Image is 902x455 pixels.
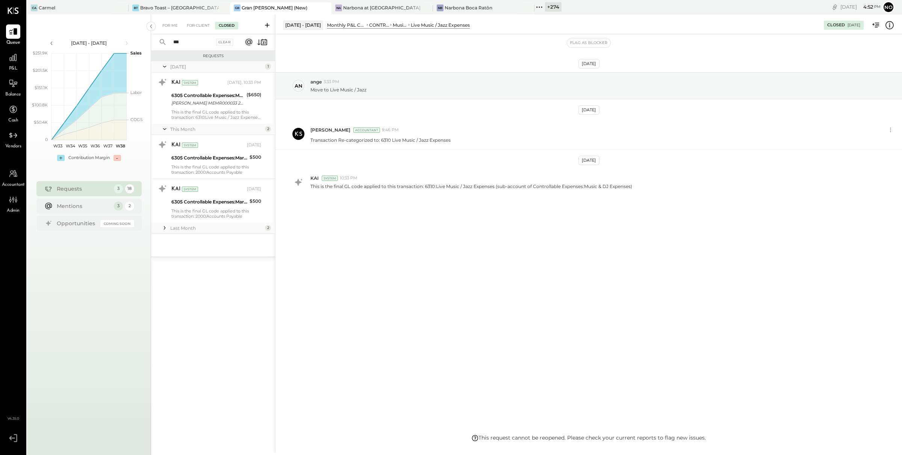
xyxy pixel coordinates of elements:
div: Closed [827,22,845,28]
div: KAI [171,79,180,86]
div: KAI [171,185,180,193]
div: [DATE] - [DATE] [283,20,323,30]
span: 10:33 PM [340,175,357,181]
a: P&L [0,50,26,72]
div: Na [335,5,342,11]
button: No [882,1,894,13]
button: Flag as Blocker [567,38,610,47]
div: System [182,187,198,192]
div: Accountant [353,127,380,133]
div: Carmel [39,5,55,11]
div: For Client [183,22,213,29]
a: Balance [0,76,26,98]
div: BT [132,5,139,11]
div: - [114,155,121,161]
div: [DATE] - [DATE] [57,40,121,46]
span: 3:33 PM [324,79,339,85]
div: Narbona Boca Ratōn [445,5,492,11]
div: [DATE] [578,156,599,165]
div: [PERSON_NAME] MEMR000033 250828 MEMR000033 MarginEdge -- [STREET_ADDRESS][PERSON_NAME] [171,99,244,107]
text: $251.9K [33,50,48,56]
div: 3 [114,202,123,211]
div: [DATE], 10:33 PM [227,80,261,86]
div: Opportunities [57,220,97,227]
div: [DATE] [247,142,261,148]
text: W33 [53,143,62,149]
text: $100.8K [32,102,48,108]
div: 6305 Controllable Expenses:Marketing & Advertising:Music & DJ [171,198,247,206]
text: W36 [91,143,100,149]
span: KAI [310,175,319,181]
div: 18 [125,184,134,193]
span: Vendors [5,143,21,150]
div: 2 [125,202,134,211]
div: Clear [216,39,233,46]
div: Contribution Margin [68,155,110,161]
text: Labor [130,90,142,95]
span: Cash [8,117,18,124]
span: Queue [6,39,20,46]
div: 1 [265,64,271,70]
div: Closed [215,22,238,29]
div: For Me [159,22,182,29]
p: Transaction Re-categorized to: 6310 Live Music / Jazz Expenses [310,137,451,143]
div: Requests [155,53,271,59]
p: This is the final GL code applied to this transaction: 6310:Live Music / Jazz Expenses (sub-accou... [310,183,632,190]
div: System [322,176,338,181]
span: P&L [9,65,18,72]
div: + 274 [545,2,561,12]
div: [DATE] [848,23,860,28]
span: Accountant [2,182,25,188]
text: W34 [65,143,75,149]
span: [PERSON_NAME] [310,127,350,133]
text: COGS [130,117,143,122]
div: $500 [250,153,261,161]
div: [DATE] [578,59,599,68]
div: copy link [831,3,838,11]
div: Monthly P&L Comparison [327,22,365,28]
div: Music & DJ Expenses [393,22,407,28]
text: $201.5K [33,68,48,73]
text: $50.4K [34,120,48,125]
a: Accountant [0,167,26,188]
div: [DATE] [578,105,599,115]
text: 0 [45,137,48,142]
div: [DATE] [247,186,261,192]
text: W37 [103,143,112,149]
span: 9:46 PM [382,127,399,133]
div: Gran [PERSON_NAME] (New) [242,5,307,11]
text: W38 [115,143,125,149]
a: Queue [0,24,26,46]
div: GB [234,5,241,11]
a: Admin [0,193,26,214]
div: This is the final GL code applied to this transaction: 6310:Live Music / Jazz Expenses (sub-accou... [171,109,261,120]
div: Last Month [170,225,263,231]
div: Coming Soon [100,220,134,227]
div: This is the final GL code applied to this transaction: 2000:Accounts Payable [171,164,261,175]
div: Requests [57,185,110,193]
a: Vendors [0,128,26,150]
div: 2 [265,126,271,132]
div: $500 [250,197,261,205]
a: Cash [0,102,26,124]
span: Admin [7,208,20,214]
span: Balance [5,91,21,98]
div: [DATE] [840,3,881,11]
div: KAI [171,141,180,149]
div: ($650) [247,91,261,99]
div: NB [437,5,443,11]
div: 2 [265,225,271,231]
div: 6305 Controllable Expenses:Marketing & Advertising:Music & DJ [171,154,247,162]
div: [DATE] [170,64,263,70]
div: Ca [31,5,38,11]
text: W35 [78,143,87,149]
span: ange [310,79,322,85]
div: 6305 Controllable Expenses:Music & DJ Expenses:DJ Expenses [171,92,244,99]
div: + [57,155,65,161]
div: Live Music / Jazz Expenses [411,22,470,28]
div: 3 [114,184,123,193]
div: System [182,80,198,85]
div: This is the final GL code applied to this transaction: 2000:Accounts Payable [171,208,261,219]
text: Sales [130,50,142,56]
div: an [295,82,303,89]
